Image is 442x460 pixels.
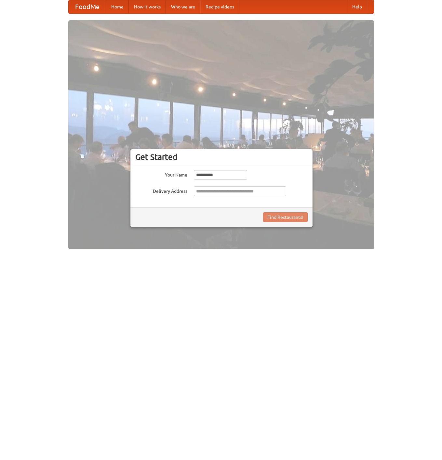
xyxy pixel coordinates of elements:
[135,152,308,162] h3: Get Started
[69,0,106,13] a: FoodMe
[135,170,187,178] label: Your Name
[106,0,129,13] a: Home
[200,0,239,13] a: Recipe videos
[135,186,187,194] label: Delivery Address
[347,0,367,13] a: Help
[263,212,308,222] button: Find Restaurants!
[166,0,200,13] a: Who we are
[129,0,166,13] a: How it works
